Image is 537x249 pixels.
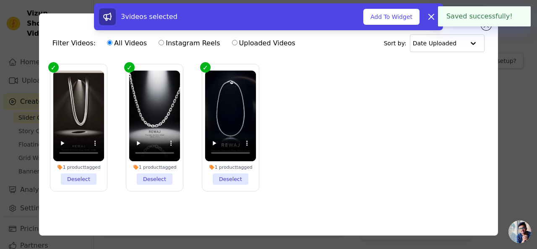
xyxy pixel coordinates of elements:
[363,9,420,25] button: Add To Widget
[158,38,220,49] label: Instagram Reels
[232,38,296,49] label: Uploaded Videos
[52,34,300,53] div: Filter Videos:
[508,220,531,243] a: Open chat
[53,164,104,170] div: 1 product tagged
[129,164,180,170] div: 1 product tagged
[205,164,256,170] div: 1 product tagged
[384,34,485,52] div: Sort by:
[438,6,531,26] div: Saved successfully!
[513,11,522,21] button: Close
[121,13,177,21] span: 3 videos selected
[107,38,147,49] label: All Videos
